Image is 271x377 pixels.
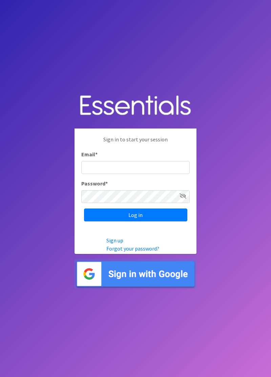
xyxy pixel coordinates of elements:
img: Sign in with Google [75,259,196,289]
a: Sign up [106,237,123,244]
label: Email [81,150,98,158]
abbr: required [105,180,108,187]
a: Forgot your password? [106,245,159,252]
input: Log in [84,209,187,221]
img: Human Essentials [75,88,196,123]
label: Password [81,179,108,187]
abbr: required [95,151,98,158]
p: Sign in to start your session [81,135,190,150]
